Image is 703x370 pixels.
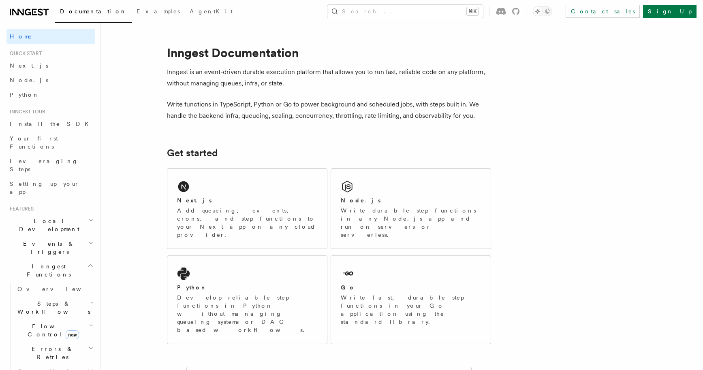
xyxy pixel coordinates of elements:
[6,214,95,236] button: Local Development
[6,87,95,102] a: Python
[341,206,481,239] p: Write durable step functions in any Node.js app and run on servers or serverless.
[6,154,95,176] a: Leveraging Steps
[6,217,88,233] span: Local Development
[10,77,48,83] span: Node.js
[10,135,58,150] span: Your first Functions
[331,168,491,249] a: Node.jsWrite durable step functions in any Node.js app and run on servers or serverless.
[10,91,39,98] span: Python
[6,262,88,279] span: Inngest Functions
[643,5,697,18] a: Sign Up
[341,293,481,326] p: Write fast, durable step functions in your Go application using the standard library.
[55,2,132,23] a: Documentation
[137,8,180,15] span: Examples
[6,50,42,57] span: Quick start
[167,99,491,121] p: Write functions in TypeScript, Python or Go to power background and scheduled jobs, with steps bu...
[167,147,218,159] a: Get started
[10,158,78,172] span: Leveraging Steps
[327,5,483,18] button: Search...⌘K
[331,255,491,344] a: GoWrite fast, durable step functions in your Go application using the standard library.
[6,240,88,256] span: Events & Triggers
[6,108,45,115] span: Inngest tour
[6,29,95,44] a: Home
[167,168,327,249] a: Next.jsAdd queueing, events, crons, and step functions to your Next app on any cloud provider.
[6,206,34,212] span: Features
[177,206,317,239] p: Add queueing, events, crons, and step functions to your Next app on any cloud provider.
[6,236,95,259] button: Events & Triggers
[14,342,95,364] button: Errors & Retries
[467,7,478,15] kbd: ⌘K
[14,322,89,338] span: Flow Control
[10,32,32,40] span: Home
[185,2,237,22] a: AgentKit
[60,8,127,15] span: Documentation
[177,293,317,334] p: Develop reliable step functions in Python without managing queueing systems or DAG based workflows.
[10,121,94,127] span: Install the SDK
[66,330,79,339] span: new
[341,196,381,204] h2: Node.js
[190,8,233,15] span: AgentKit
[17,286,101,292] span: Overview
[6,117,95,131] a: Install the SDK
[14,282,95,296] a: Overview
[566,5,640,18] a: Contact sales
[177,283,207,291] h2: Python
[6,131,95,154] a: Your first Functions
[10,181,79,195] span: Setting up your app
[167,66,491,89] p: Inngest is an event-driven durable execution platform that allows you to run fast, reliable code ...
[167,45,491,60] h1: Inngest Documentation
[14,319,95,342] button: Flow Controlnew
[341,283,355,291] h2: Go
[14,300,90,316] span: Steps & Workflows
[10,62,48,69] span: Next.js
[167,255,327,344] a: PythonDevelop reliable step functions in Python without managing queueing systems or DAG based wo...
[533,6,552,16] button: Toggle dark mode
[6,73,95,87] a: Node.js
[6,259,95,282] button: Inngest Functions
[6,58,95,73] a: Next.js
[132,2,185,22] a: Examples
[14,345,88,361] span: Errors & Retries
[14,296,95,319] button: Steps & Workflows
[6,176,95,199] a: Setting up your app
[177,196,212,204] h2: Next.js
